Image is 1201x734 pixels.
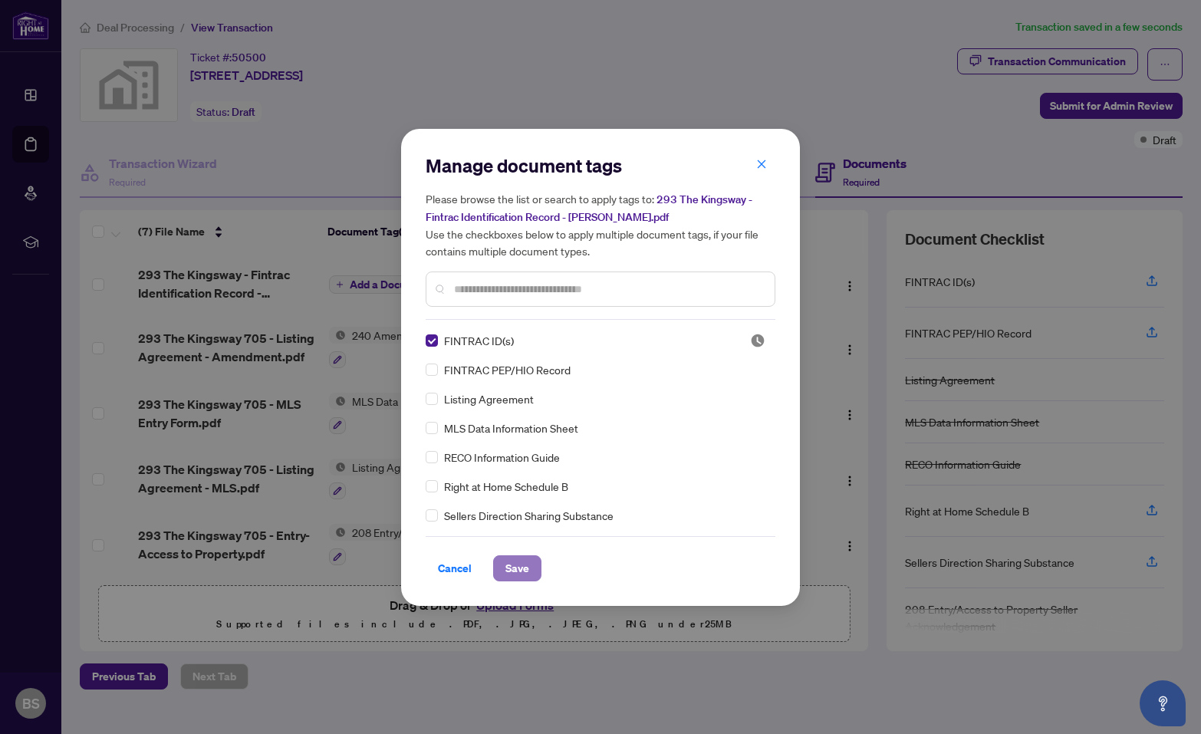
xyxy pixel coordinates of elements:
button: Save [493,555,541,581]
span: Right at Home Schedule B [444,478,568,495]
h5: Please browse the list or search to apply tags to: Use the checkboxes below to apply multiple doc... [426,190,775,259]
span: MLS Data Information Sheet [444,420,578,436]
button: Open asap [1140,680,1186,726]
span: FINTRAC ID(s) [444,332,514,349]
button: Cancel [426,555,484,581]
span: RECO Information Guide [444,449,560,466]
span: Listing Agreement [444,390,534,407]
img: status [750,333,765,348]
span: Cancel [438,556,472,581]
span: Sellers Direction Sharing Substance [444,507,614,524]
span: FINTRAC PEP/HIO Record [444,361,571,378]
span: Pending Review [750,333,765,348]
span: close [756,159,767,170]
span: Save [505,556,529,581]
span: 293 The Kingsway - Fintrac Identification Record - [PERSON_NAME].pdf [426,193,752,224]
h2: Manage document tags [426,153,775,178]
